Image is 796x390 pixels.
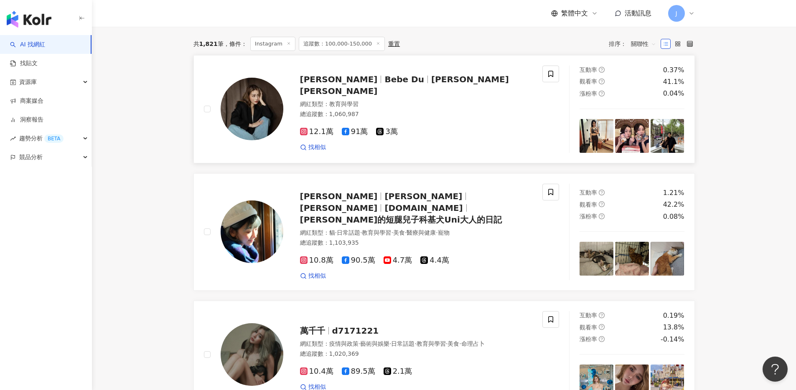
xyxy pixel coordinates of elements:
[599,67,605,73] span: question-circle
[663,323,684,332] div: 13.8%
[580,119,613,153] img: post-image
[193,41,224,47] div: 共 筆
[651,119,684,153] img: post-image
[599,312,605,318] span: question-circle
[44,134,64,143] div: BETA
[250,37,295,51] span: Instagram
[580,324,597,331] span: 觀看率
[625,9,651,17] span: 活動訊息
[384,74,424,84] span: Bebe Du
[300,127,333,136] span: 12.1萬
[663,311,684,320] div: 0.19%
[436,229,437,236] span: ·
[615,242,649,276] img: post-image
[663,188,684,198] div: 1.21%
[342,367,375,376] span: 89.5萬
[299,37,385,51] span: 追蹤數：100,000-150,000
[7,11,51,28] img: logo
[407,229,436,236] span: 醫療與健康
[300,143,326,152] a: 找相似
[599,213,605,219] span: question-circle
[362,229,391,236] span: 教育與學習
[391,229,393,236] span: ·
[599,79,605,84] span: question-circle
[631,37,656,51] span: 關聯性
[651,242,684,276] img: post-image
[329,340,359,347] span: 疫情與政策
[599,190,605,195] span: question-circle
[663,212,684,221] div: 0.08%
[335,229,337,236] span: ·
[580,242,613,276] img: post-image
[224,41,247,47] span: 條件 ：
[580,201,597,208] span: 觀看率
[300,367,333,376] span: 10.4萬
[221,323,283,386] img: KOL Avatar
[300,256,333,265] span: 10.8萬
[19,148,43,167] span: 競品分析
[393,229,405,236] span: 美食
[300,272,326,280] a: 找相似
[337,229,360,236] span: 日常話題
[417,340,446,347] span: 教育與學習
[10,136,16,142] span: rise
[763,357,788,382] iframe: Help Scout Beacon - Open
[405,229,407,236] span: ·
[300,215,502,225] span: [PERSON_NAME]的短腿兒子科基犬Uni大人的日記
[420,256,449,265] span: 4.4萬
[384,191,462,201] span: [PERSON_NAME]
[221,200,283,263] img: KOL Avatar
[360,340,389,347] span: 藝術與娛樂
[300,110,533,119] div: 總追蹤數 ： 1,060,987
[300,100,533,109] div: 網紅類型 ：
[446,340,448,347] span: ·
[438,229,450,236] span: 寵物
[663,77,684,86] div: 41.1%
[300,191,378,201] span: [PERSON_NAME]
[342,256,375,265] span: 90.5萬
[300,74,378,84] span: [PERSON_NAME]
[329,229,335,236] span: 貓
[221,78,283,140] img: KOL Avatar
[384,203,463,213] span: [DOMAIN_NAME]
[580,66,597,73] span: 互動率
[599,324,605,330] span: question-circle
[599,201,605,207] span: question-circle
[663,200,684,209] div: 42.2%
[599,91,605,96] span: question-circle
[19,129,64,148] span: 趨勢分析
[300,74,509,96] span: [PERSON_NAME][PERSON_NAME]
[448,340,459,347] span: 美食
[332,326,379,336] span: d7171221
[300,340,533,348] div: 網紅類型 ：
[300,203,378,213] span: [PERSON_NAME]
[415,340,416,347] span: ·
[19,73,37,91] span: 資源庫
[10,59,38,68] a: 找貼文
[384,256,412,265] span: 4.7萬
[193,55,695,163] a: KOL Avatar[PERSON_NAME]Bebe Du[PERSON_NAME][PERSON_NAME]網紅類型：教育與學習總追蹤數：1,060,98712.1萬91萬3萬找相似互動率q...
[599,336,605,342] span: question-circle
[391,340,415,347] span: 日常話題
[580,189,597,196] span: 互動率
[308,143,326,152] span: 找相似
[663,66,684,75] div: 0.37%
[459,340,461,347] span: ·
[389,340,391,347] span: ·
[300,350,533,358] div: 總追蹤數 ： 1,020,369
[675,9,677,18] span: J
[300,229,533,237] div: 網紅類型 ：
[359,340,360,347] span: ·
[360,229,362,236] span: ·
[376,127,397,136] span: 3萬
[10,116,43,124] a: 洞察報告
[580,90,597,97] span: 漲粉率
[561,9,588,18] span: 繁體中文
[342,127,368,136] span: 91萬
[300,239,533,247] div: 總追蹤數 ： 1,103,935
[609,37,661,51] div: 排序：
[615,119,649,153] img: post-image
[199,41,218,47] span: 1,821
[308,272,326,280] span: 找相似
[300,326,325,336] span: 萬千千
